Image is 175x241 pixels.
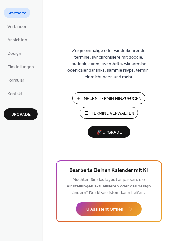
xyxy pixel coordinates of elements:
span: Termine Verwalten [91,110,134,117]
span: Ansichten [7,37,27,44]
span: 🚀 Upgrade [92,128,127,137]
a: Verbinden [4,21,31,31]
button: 🚀 Upgrade [88,126,130,138]
span: Bearbeite Deinen Kalender mit KI [69,166,148,175]
a: Startseite [4,8,30,18]
button: Upgrade [4,108,38,120]
a: Kontakt [4,88,26,99]
button: Neuen Termin Hinzufügen [72,92,145,104]
span: Neuen Termin Hinzufügen [84,95,142,102]
button: KI-Assistent Öffnen [76,202,142,216]
span: Upgrade [11,111,31,118]
span: Einstellungen [7,64,34,70]
span: Verbinden [7,23,27,30]
span: Kontakt [7,91,22,97]
span: Zeige einmalige oder wiederkehrende termine, synchronisiere mit google, outlook, zoom, eventbrite... [67,48,151,80]
button: Termine Verwalten [80,107,138,119]
a: Formular [4,75,28,85]
a: Design [4,48,25,58]
span: Startseite [7,10,27,17]
span: Design [7,50,21,57]
span: KI-Assistent Öffnen [85,206,123,213]
a: Einstellungen [4,61,38,72]
span: Möchten Sie das layout anpassen, die einstellungen aktualisieren oder das design ändern? Der ki-a... [67,176,151,197]
span: Formular [7,77,24,84]
a: Ansichten [4,34,31,45]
